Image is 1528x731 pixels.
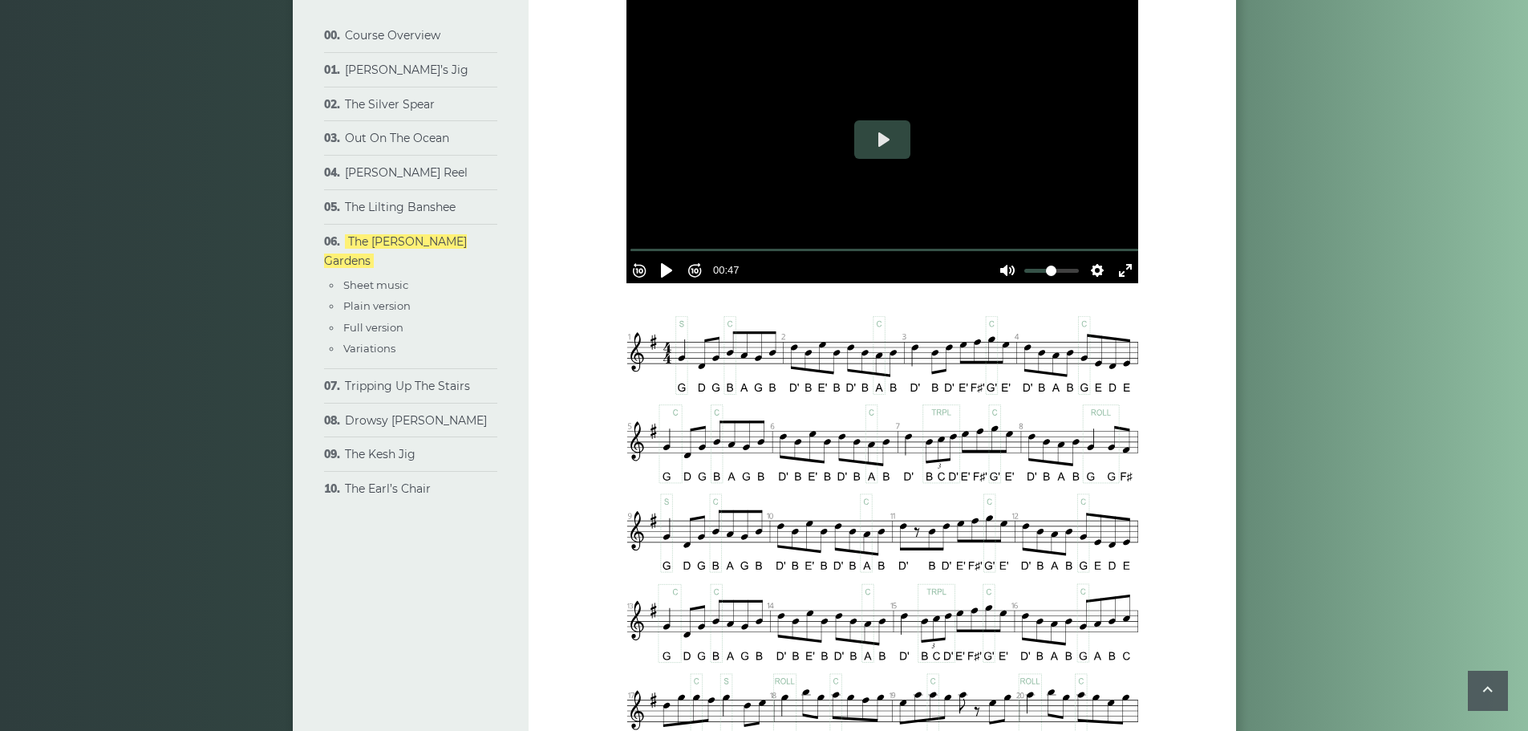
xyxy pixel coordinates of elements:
a: The Earl’s Chair [345,481,431,496]
a: Course Overview [345,28,440,43]
a: [PERSON_NAME] Reel [345,165,468,180]
a: The Lilting Banshee [345,200,456,214]
a: Tripping Up The Stairs [345,379,470,393]
a: Plain version [343,299,411,312]
a: The Kesh Jig [345,447,415,461]
a: The Silver Spear [345,97,435,112]
a: The [PERSON_NAME] Gardens [324,234,467,268]
a: Variations [343,342,395,355]
a: [PERSON_NAME]’s Jig [345,63,468,77]
a: Out On The Ocean [345,131,449,145]
a: Drowsy [PERSON_NAME] [345,413,487,428]
a: Sheet music [343,278,408,291]
a: Full version [343,321,403,334]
